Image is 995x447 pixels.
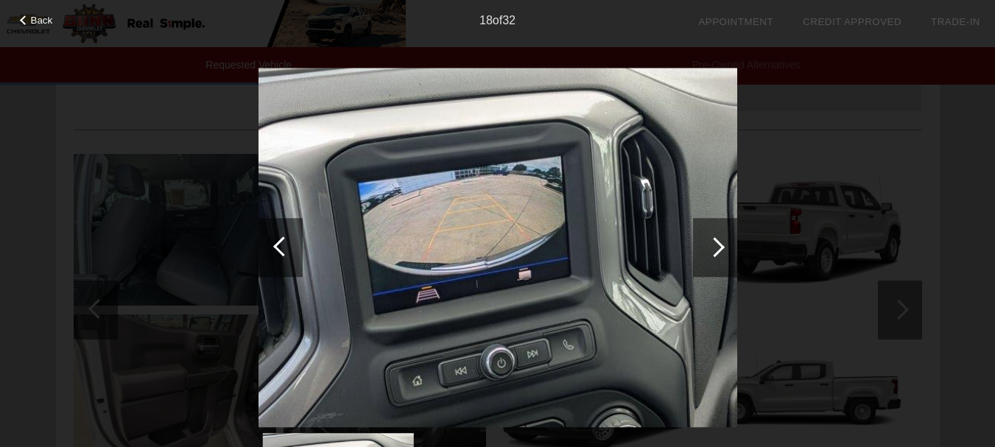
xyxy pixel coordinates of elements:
[698,16,773,27] a: Appointment
[502,14,516,27] span: 32
[803,16,901,27] a: Credit Approved
[259,68,737,427] img: 18.jpg
[931,16,980,27] a: Trade-In
[479,14,493,27] span: 18
[31,15,53,26] span: Back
